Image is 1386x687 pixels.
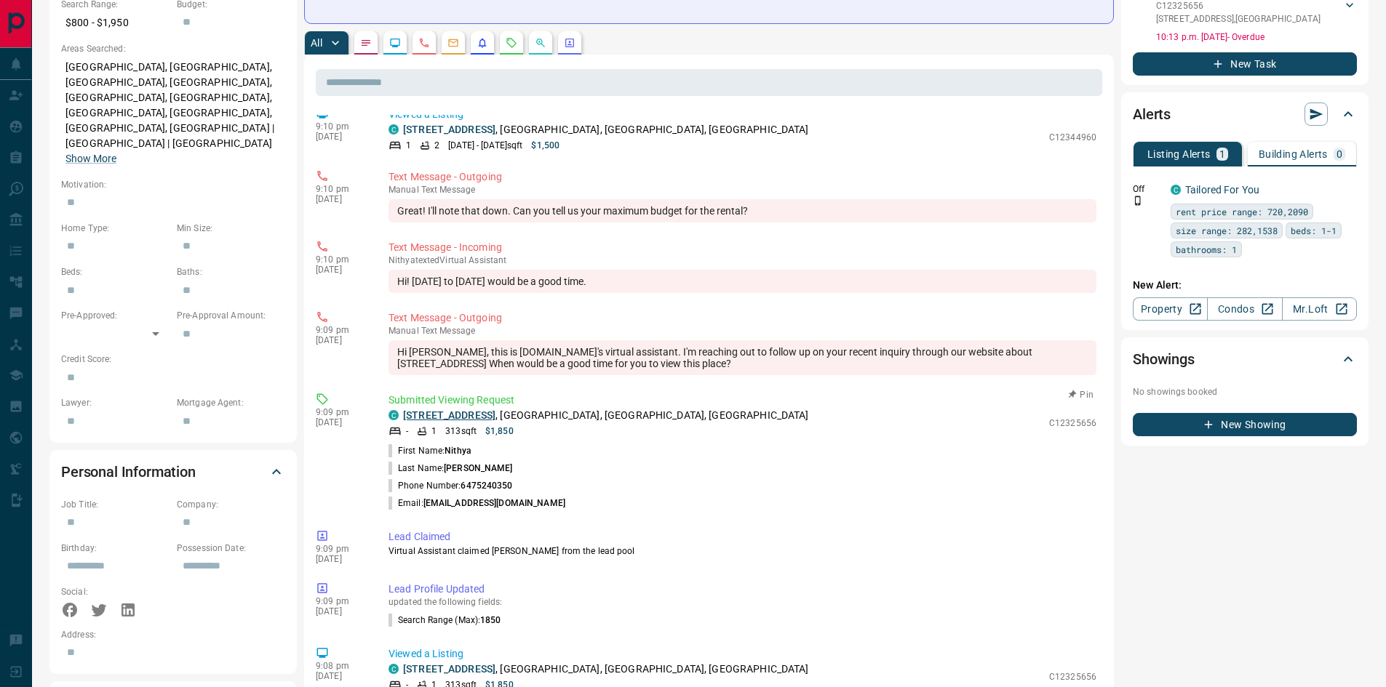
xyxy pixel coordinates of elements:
p: $800 - $1,950 [61,11,170,35]
p: Nithya texted Virtual Assistant [389,255,1096,265]
p: [DATE] [316,194,367,204]
p: Social: [61,585,170,598]
a: [STREET_ADDRESS] [403,409,495,421]
p: Search Range (Max) : [389,614,501,627]
p: 9:09 pm [316,407,367,417]
span: [PERSON_NAME] [444,463,512,473]
p: Lawyer: [61,396,170,409]
p: 1 [406,139,411,152]
p: New Alert: [1133,278,1357,293]
a: Condos [1207,297,1282,321]
p: Lead Claimed [389,529,1096,545]
p: Text Message [389,326,1096,336]
p: 9:10 pm [316,254,367,265]
p: Birthday: [61,542,170,555]
span: Nithya [445,446,471,456]
span: manual [389,326,419,336]
p: 9:09 pm [316,544,367,554]
div: Hi [PERSON_NAME], this is [DOMAIN_NAME]'s virtual assistant. I'm reaching out to follow up on you... [389,340,1096,375]
p: 1 [431,425,437,438]
button: New Showing [1133,413,1357,436]
a: Tailored For You [1185,184,1259,196]
p: [DATE] [316,417,367,427]
a: [STREET_ADDRESS] [403,124,495,135]
p: Job Title: [61,498,170,511]
p: Text Message [389,185,1096,195]
p: updated the following fields: [389,597,1096,607]
p: [DATE] [316,606,367,616]
p: Pre-Approved: [61,309,170,322]
svg: Opportunities [535,37,546,49]
p: Baths: [177,265,285,278]
p: 0 [1337,149,1342,159]
p: [DATE] [316,265,367,275]
p: No showings booked [1133,385,1357,398]
p: Lead Profile Updated [389,582,1096,597]
p: Home Type: [61,222,170,235]
p: [GEOGRAPHIC_DATA], [GEOGRAPHIC_DATA], [GEOGRAPHIC_DATA], [GEOGRAPHIC_DATA], [GEOGRAPHIC_DATA], [G... [61,55,285,171]
p: Building Alerts [1259,149,1328,159]
p: All [311,38,322,48]
p: Areas Searched: [61,42,285,55]
a: [STREET_ADDRESS] [403,663,495,675]
h2: Alerts [1133,103,1171,126]
h2: Personal Information [61,460,196,483]
svg: Notes [360,37,372,49]
p: Possession Date: [177,542,285,555]
span: beds: 1-1 [1291,223,1337,238]
p: [STREET_ADDRESS] , [GEOGRAPHIC_DATA] [1156,12,1321,25]
p: Phone Number: [389,479,513,492]
p: [DATE] [316,671,367,681]
div: condos.ca [1171,185,1181,195]
p: , [GEOGRAPHIC_DATA], [GEOGRAPHIC_DATA], [GEOGRAPHIC_DATA] [403,408,809,423]
p: Mortgage Agent: [177,396,285,409]
p: Min Size: [177,222,285,235]
p: Email: [389,497,565,510]
span: bathrooms: 1 [1176,242,1237,257]
p: [DATE] [316,335,367,345]
button: Show More [65,151,116,166]
p: Pre-Approval Amount: [177,309,285,322]
p: 9:08 pm [316,661,367,671]
p: $1,850 [485,425,514,438]
span: manual [389,185,419,195]
div: Great! I'll note that down. Can you tell us your maximum budget for the rental? [389,199,1096,222]
div: condos.ca [389,410,399,420]
div: condos.ca [389,124,399,134]
span: 1850 [480,615,501,625]
svg: Push Notification Only [1133,196,1143,206]
div: Personal Information [61,454,285,489]
div: condos.ca [389,664,399,674]
svg: Calls [418,37,430,49]
p: Credit Score: [61,353,285,366]
p: 9:10 pm [316,184,367,194]
p: 2 [434,139,439,152]
div: Hi! [DATE] to [DATE] would be a good time. [389,270,1096,293]
button: New Task [1133,52,1357,76]
p: C12325656 [1049,670,1096,683]
svg: Listing Alerts [477,37,488,49]
a: Mr.Loft [1282,297,1357,321]
p: Last Name: [389,462,513,475]
p: Text Message - Incoming [389,240,1096,255]
svg: Requests [506,37,517,49]
p: 313 sqft [445,425,477,438]
svg: Agent Actions [564,37,575,49]
p: 1 [1219,149,1225,159]
p: [DATE] - [DATE] sqft [448,139,522,152]
p: Viewed a Listing [389,107,1096,122]
p: Viewed a Listing [389,646,1096,662]
p: - [406,425,408,438]
p: First Name: [389,444,471,457]
p: Listing Alerts [1147,149,1211,159]
span: size range: 282,1538 [1176,223,1278,238]
p: 9:09 pm [316,325,367,335]
p: , [GEOGRAPHIC_DATA], [GEOGRAPHIC_DATA], [GEOGRAPHIC_DATA] [403,662,809,677]
div: Alerts [1133,97,1357,132]
a: Property [1133,297,1208,321]
svg: Lead Browsing Activity [389,37,401,49]
p: , [GEOGRAPHIC_DATA], [GEOGRAPHIC_DATA], [GEOGRAPHIC_DATA] [403,122,809,137]
p: [DATE] [316,554,367,564]
p: Text Message - Outgoing [389,310,1096,326]
p: 10:13 p.m. [DATE] - Overdue [1156,31,1357,44]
